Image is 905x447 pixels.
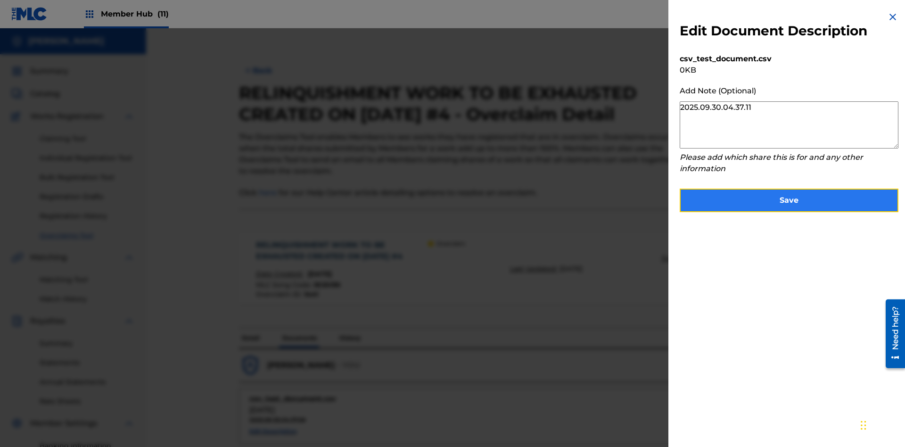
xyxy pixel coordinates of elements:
h3: Edit Document Description [680,23,867,39]
b: csv_test_document.csv [680,54,772,63]
img: Top Rightsholders [84,8,95,20]
span: Member Hub [101,8,169,19]
div: Drag [861,411,866,439]
span: (11) [157,9,169,18]
div: 0 KB [680,65,898,76]
div: Add Note (Optional) [680,85,898,97]
i: Please add which share this is for and any other information [680,153,863,173]
iframe: Chat Widget [858,402,905,447]
img: MLC Logo [11,7,48,21]
button: Save [680,189,898,212]
iframe: Resource Center [879,296,905,373]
